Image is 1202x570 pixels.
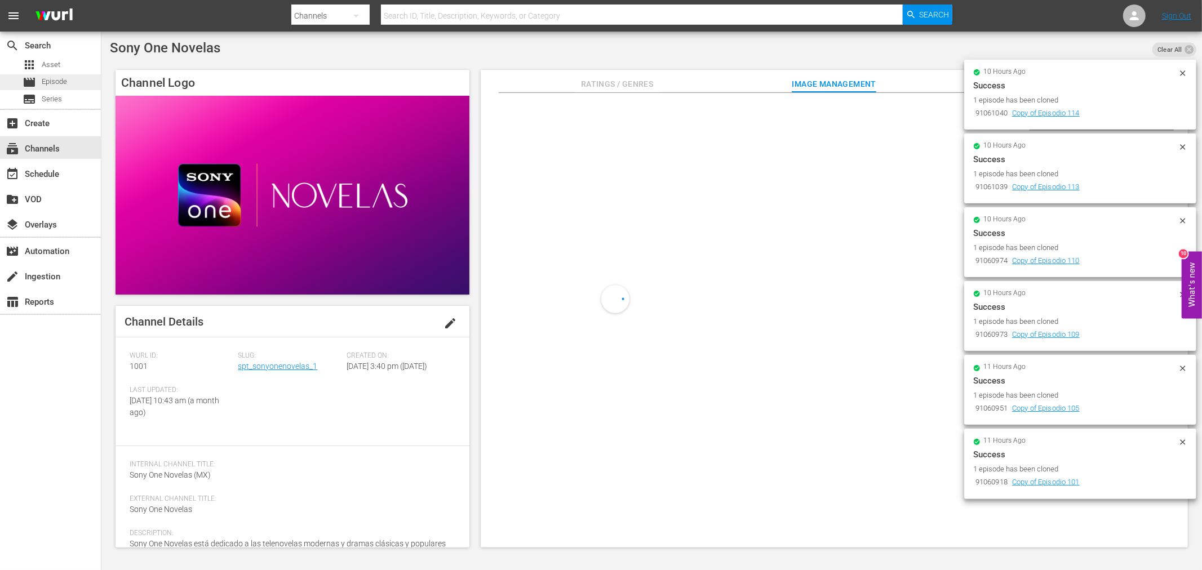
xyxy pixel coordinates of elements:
[7,9,20,23] span: menu
[1012,404,1080,412] a: Copy of Episodio 105
[973,106,1010,121] td: 91061040
[1152,42,1187,57] span: Clear All
[6,167,19,181] span: Schedule
[973,374,1187,388] div: Success
[130,351,233,360] span: Wurl ID:
[984,289,1026,298] span: 10 hours ago
[125,315,203,328] span: Channel Details
[6,142,19,155] span: Channels
[984,215,1026,224] span: 10 hours ago
[23,75,36,89] span: Episode
[973,180,1010,195] td: 91061039
[973,226,1187,240] div: Success
[23,92,36,106] span: Series
[6,218,19,231] span: Overlays
[6,244,19,258] span: Automation
[973,253,1010,269] td: 91060974
[973,390,1176,401] div: 1 episode has been cloned
[238,362,318,371] a: spt_sonyonenovelas_1
[116,96,469,295] img: Sony One Novelas
[973,242,1176,253] div: 1 episode has been cloned
[347,362,427,371] span: [DATE] 3:40 pm ([DATE])
[1012,109,1080,117] a: Copy of Episodio 114
[130,505,192,514] span: Sony One Novelas
[973,95,1176,106] div: 1 episode has been cloned
[973,300,1187,314] div: Success
[575,77,659,91] span: Ratings / Genres
[903,5,952,25] button: Search
[984,363,1026,372] span: 11 hours ago
[973,316,1176,327] div: 1 episode has been cloned
[1162,11,1191,20] a: Sign Out
[130,529,450,538] span: Description:
[6,295,19,309] span: Reports
[130,386,233,395] span: Last Updated:
[110,40,220,56] span: Sony One Novelas
[6,193,19,206] span: VOD
[238,351,341,360] span: Slug:
[984,68,1026,77] span: 10 hours ago
[443,317,457,330] span: edit
[973,448,1187,461] div: Success
[973,153,1187,166] div: Success
[1012,478,1080,486] a: Copy of Episodio 101
[973,79,1187,92] div: Success
[973,327,1010,342] td: 91060973
[792,77,876,91] span: Image Management
[42,76,67,87] span: Episode
[1012,256,1080,265] a: Copy of Episodio 110
[23,58,36,72] span: Asset
[6,270,19,283] span: Ingestion
[130,495,450,504] span: External Channel Title:
[1182,252,1202,319] button: Open Feedback Widget
[973,464,1176,475] div: 1 episode has been cloned
[1179,250,1188,259] div: 10
[6,39,19,52] span: Search
[973,401,1010,416] td: 91060951
[130,460,450,469] span: Internal Channel Title:
[1012,182,1080,191] a: Copy of Episodio 113
[130,470,211,479] span: Sony One Novelas (MX)
[984,437,1026,446] span: 11 hours ago
[973,475,1010,490] td: 91060918
[42,93,62,105] span: Series
[116,70,469,96] h4: Channel Logo
[6,117,19,130] span: Create
[347,351,450,360] span: Created On:
[437,310,464,337] button: edit
[984,141,1026,150] span: 10 hours ago
[130,362,148,371] span: 1001
[27,3,81,29] img: ans4CAIJ8jUAAAAAAAAAAAAAAAAAAAAAAAAgQb4GAAAAAAAAAAAAAAAAAAAAAAAAJMjXAAAAAAAAAAAAAAAAAAAAAAAAgAT5G...
[130,396,219,417] span: [DATE] 10:43 am (a month ago)
[1012,330,1080,339] a: Copy of Episodio 109
[973,168,1176,180] div: 1 episode has been cloned
[42,59,60,70] span: Asset
[920,5,950,25] span: Search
